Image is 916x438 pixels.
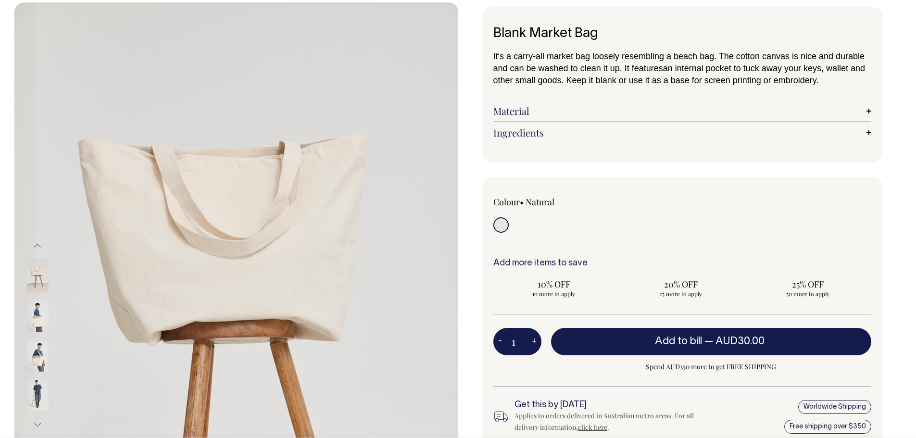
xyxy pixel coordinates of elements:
[752,278,864,290] span: 25% OFF
[498,278,610,290] span: 10% OFF
[493,259,872,268] h6: Add more items to save
[27,338,49,372] img: natural
[551,328,872,355] button: Add to bill —AUD30.00
[30,235,45,256] button: Previous
[526,196,554,208] label: Natural
[747,275,868,300] input: 25% OFF 50 more to apply
[493,332,507,351] button: -
[498,290,610,298] span: 10 more to apply
[715,337,765,346] span: AUD30.00
[527,332,541,351] button: +
[27,299,49,332] img: natural
[625,278,737,290] span: 20% OFF
[493,127,872,138] a: Ingredients
[30,414,45,436] button: Next
[520,196,524,208] span: •
[493,196,645,208] div: Colour
[27,377,49,411] img: natural
[514,410,700,433] div: Applies to orders delivered in Australian metro areas. For all delivery information, .
[655,337,702,346] span: Add to bill
[493,51,865,73] span: It's a carry-all market bag loosely resembling a beach bag. The cotton canvas is nice and durable...
[493,105,872,117] a: Material
[578,423,607,432] a: click here
[493,275,615,300] input: 10% OFF 10 more to apply
[625,290,737,298] span: 25 more to apply
[551,361,872,373] span: Spend AUD350 more to get FREE SHIPPING
[514,400,700,410] h6: Get this by [DATE]
[27,259,49,293] img: natural
[493,63,865,85] span: an internal pocket to tuck away your keys, wallet and other small goods. Keep it blank or use it ...
[493,26,872,41] h1: Blank Market Bag
[627,63,663,73] span: t features
[620,275,741,300] input: 20% OFF 25 more to apply
[752,290,864,298] span: 50 more to apply
[704,337,767,346] span: —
